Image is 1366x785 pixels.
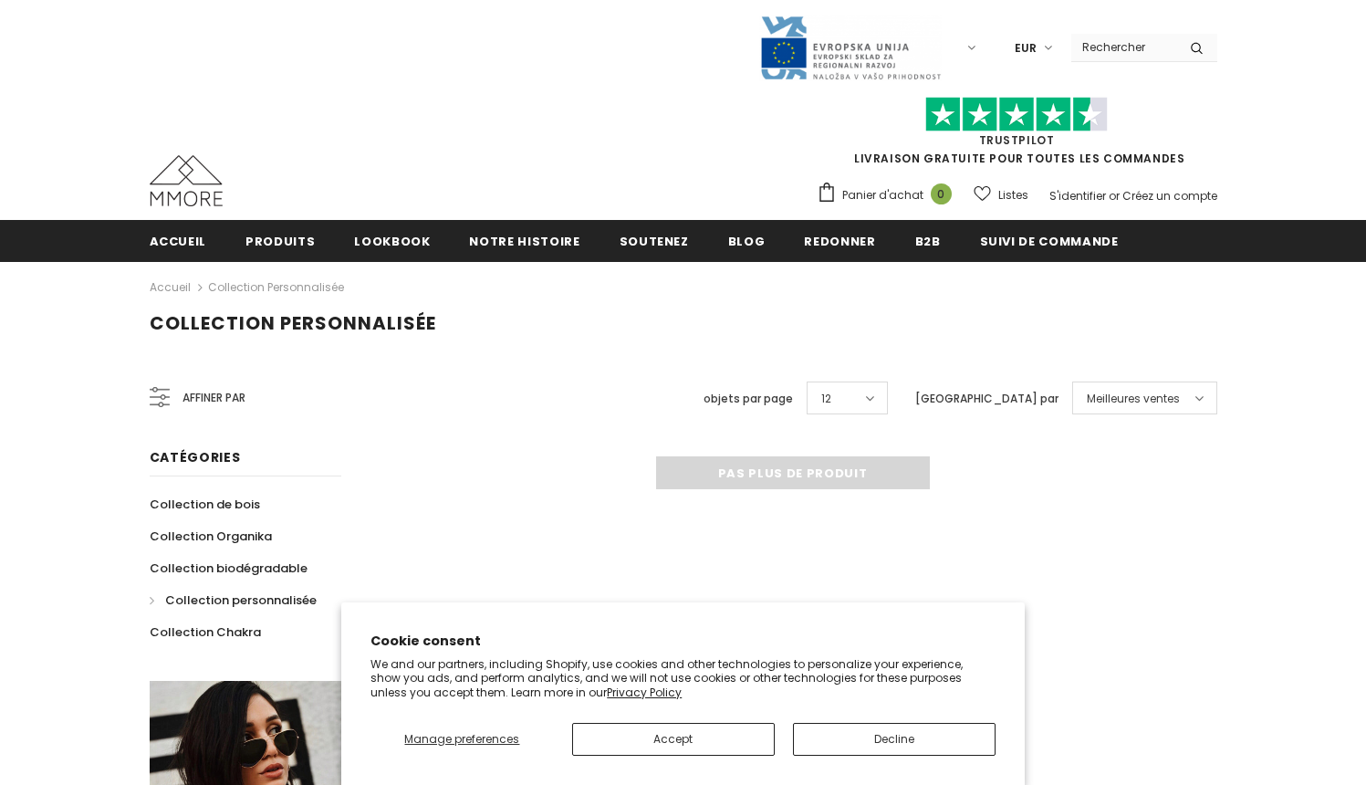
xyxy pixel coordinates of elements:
[469,220,579,261] a: Notre histoire
[804,233,875,250] span: Redonner
[793,723,996,756] button: Decline
[759,39,942,55] a: Javni Razpis
[915,220,941,261] a: B2B
[150,448,241,466] span: Catégories
[354,220,430,261] a: Lookbook
[842,186,923,204] span: Panier d'achat
[1087,390,1180,408] span: Meilleures ventes
[728,220,766,261] a: Blog
[370,632,996,651] h2: Cookie consent
[150,220,207,261] a: Accueil
[150,552,308,584] a: Collection biodégradable
[804,220,875,261] a: Redonner
[245,233,315,250] span: Produits
[915,233,941,250] span: B2B
[150,528,272,545] span: Collection Organika
[150,616,261,648] a: Collection Chakra
[150,310,436,336] span: Collection personnalisée
[607,685,682,700] a: Privacy Policy
[817,182,961,209] a: Panier d'achat 0
[370,723,553,756] button: Manage preferences
[150,233,207,250] span: Accueil
[245,220,315,261] a: Produits
[150,496,260,513] span: Collection de bois
[620,220,689,261] a: soutenez
[150,560,308,577] span: Collection biodégradable
[998,186,1028,204] span: Listes
[469,233,579,250] span: Notre histoire
[974,179,1028,211] a: Listes
[182,388,245,408] span: Affiner par
[150,520,272,552] a: Collection Organika
[150,488,260,520] a: Collection de bois
[704,390,793,408] label: objets par page
[1015,39,1037,58] span: EUR
[150,623,261,641] span: Collection Chakra
[1109,188,1120,204] span: or
[925,97,1108,132] img: Faites confiance aux étoiles pilotes
[979,132,1055,148] a: TrustPilot
[208,279,344,295] a: Collection personnalisée
[759,15,942,81] img: Javni Razpis
[572,723,775,756] button: Accept
[980,220,1119,261] a: Suivi de commande
[404,731,519,747] span: Manage preferences
[354,233,430,250] span: Lookbook
[821,390,831,408] span: 12
[165,591,317,609] span: Collection personnalisée
[915,390,1058,408] label: [GEOGRAPHIC_DATA] par
[150,155,223,206] img: Cas MMORE
[150,277,191,298] a: Accueil
[931,183,952,204] span: 0
[1122,188,1217,204] a: Créez un compte
[150,584,317,616] a: Collection personnalisée
[370,657,996,700] p: We and our partners, including Shopify, use cookies and other technologies to personalize your ex...
[1071,34,1176,60] input: Search Site
[620,233,689,250] span: soutenez
[728,233,766,250] span: Blog
[980,233,1119,250] span: Suivi de commande
[817,105,1217,166] span: LIVRAISON GRATUITE POUR TOUTES LES COMMANDES
[1049,188,1106,204] a: S'identifier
